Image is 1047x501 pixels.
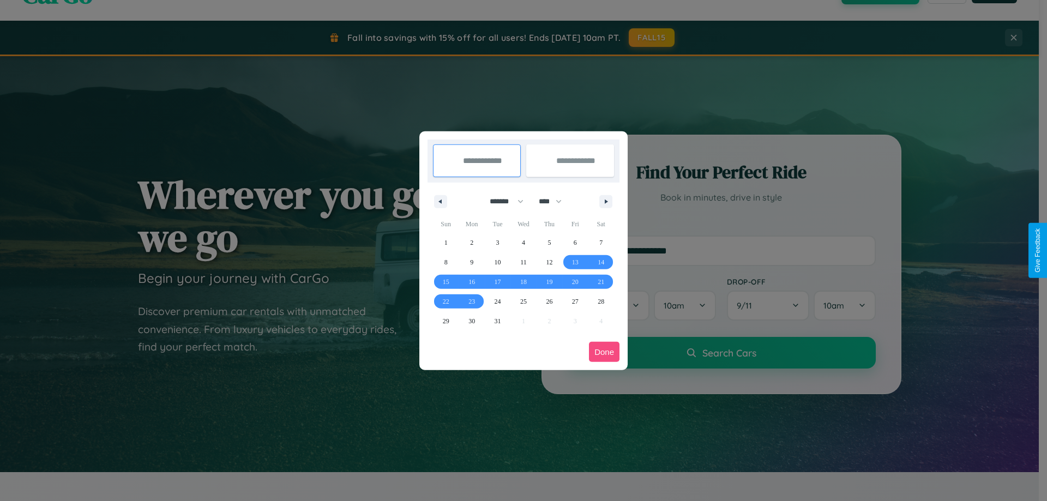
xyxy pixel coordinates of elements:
span: 23 [468,292,475,311]
span: 18 [520,272,527,292]
button: 26 [537,292,562,311]
span: 12 [546,252,552,272]
button: 13 [562,252,588,272]
button: 19 [537,272,562,292]
button: 11 [510,252,536,272]
button: 5 [537,233,562,252]
button: 3 [485,233,510,252]
span: 13 [572,252,579,272]
span: 21 [598,272,604,292]
span: 5 [547,233,551,252]
span: 3 [496,233,500,252]
span: 17 [495,272,501,292]
button: 15 [433,272,459,292]
button: 10 [485,252,510,272]
div: Give Feedback [1034,228,1042,273]
button: 16 [459,272,484,292]
span: 11 [520,252,527,272]
span: 20 [572,272,579,292]
button: 28 [588,292,614,311]
button: Done [589,342,619,362]
span: 25 [520,292,527,311]
button: 17 [485,272,510,292]
button: 12 [537,252,562,272]
button: 25 [510,292,536,311]
span: 14 [598,252,604,272]
span: 8 [444,252,448,272]
span: Fri [562,215,588,233]
button: 20 [562,272,588,292]
span: 29 [443,311,449,331]
button: 22 [433,292,459,311]
span: Tue [485,215,510,233]
button: 4 [510,233,536,252]
span: 30 [468,311,475,331]
span: 1 [444,233,448,252]
button: 8 [433,252,459,272]
button: 31 [485,311,510,331]
button: 18 [510,272,536,292]
button: 2 [459,233,484,252]
span: 6 [574,233,577,252]
button: 21 [588,272,614,292]
span: Sun [433,215,459,233]
span: 7 [599,233,603,252]
span: 31 [495,311,501,331]
span: 27 [572,292,579,311]
span: 10 [495,252,501,272]
button: 29 [433,311,459,331]
span: 9 [470,252,473,272]
button: 30 [459,311,484,331]
span: 24 [495,292,501,311]
span: Wed [510,215,536,233]
span: Mon [459,215,484,233]
span: 16 [468,272,475,292]
button: 1 [433,233,459,252]
span: 26 [546,292,552,311]
span: 28 [598,292,604,311]
span: 4 [522,233,525,252]
span: Sat [588,215,614,233]
button: 27 [562,292,588,311]
span: 22 [443,292,449,311]
button: 9 [459,252,484,272]
span: 15 [443,272,449,292]
span: 19 [546,272,552,292]
span: Thu [537,215,562,233]
button: 6 [562,233,588,252]
button: 7 [588,233,614,252]
button: 23 [459,292,484,311]
button: 14 [588,252,614,272]
button: 24 [485,292,510,311]
span: 2 [470,233,473,252]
